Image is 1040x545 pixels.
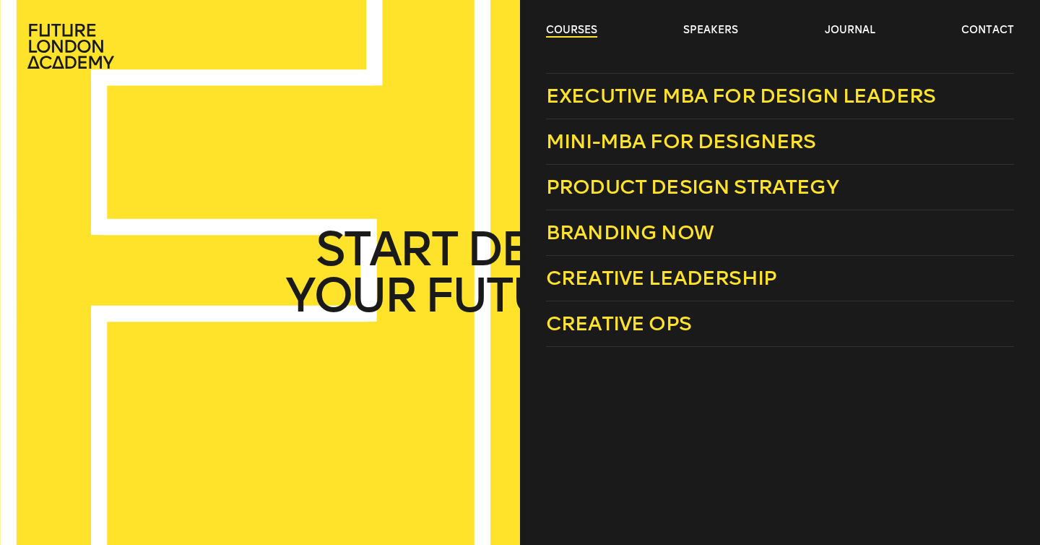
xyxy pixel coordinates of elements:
[546,175,838,199] span: Product Design Strategy
[546,220,714,244] span: Branding Now
[546,23,597,38] a: courses
[546,301,1014,347] a: Creative Ops
[546,84,935,108] span: Executive MBA for Design Leaders
[546,312,691,335] span: Creative Ops
[546,119,1014,165] a: Mini-MBA for Designers
[546,73,1014,119] a: Executive MBA for Design Leaders
[825,23,875,38] a: journal
[683,23,738,38] a: speakers
[546,256,1014,301] a: Creative Leadership
[546,266,776,290] span: Creative Leadership
[546,129,816,153] span: Mini-MBA for Designers
[961,23,1014,38] a: contact
[546,210,1014,256] a: Branding Now
[546,165,1014,210] a: Product Design Strategy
